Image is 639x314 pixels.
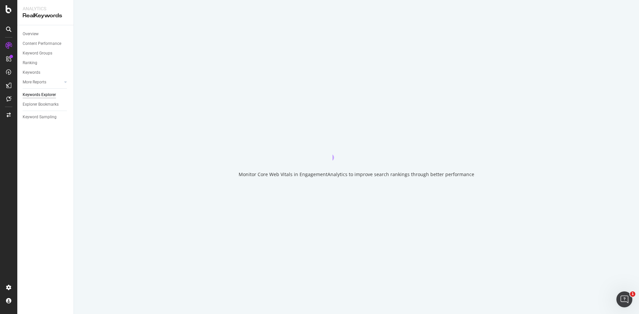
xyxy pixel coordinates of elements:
[23,69,40,76] div: Keywords
[23,79,62,86] a: More Reports
[23,91,56,98] div: Keywords Explorer
[23,114,69,121] a: Keyword Sampling
[23,114,57,121] div: Keyword Sampling
[23,12,68,20] div: RealKeywords
[332,137,380,160] div: animation
[23,59,37,66] div: Ranking
[23,50,52,57] div: Keyword Groups
[23,31,39,38] div: Overview
[23,91,69,98] a: Keywords Explorer
[23,101,69,108] a: Explorer Bookmarks
[630,291,635,297] span: 1
[23,31,69,38] a: Overview
[23,40,61,47] div: Content Performance
[23,101,59,108] div: Explorer Bookmarks
[23,40,69,47] a: Content Performance
[616,291,632,307] iframe: Intercom live chat
[23,5,68,12] div: Analytics
[239,171,474,178] div: Monitor Core Web Vitals in EngagementAnalytics to improve search rankings through better performance
[23,69,69,76] a: Keywords
[23,79,46,86] div: More Reports
[23,59,69,66] a: Ranking
[23,50,69,57] a: Keyword Groups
